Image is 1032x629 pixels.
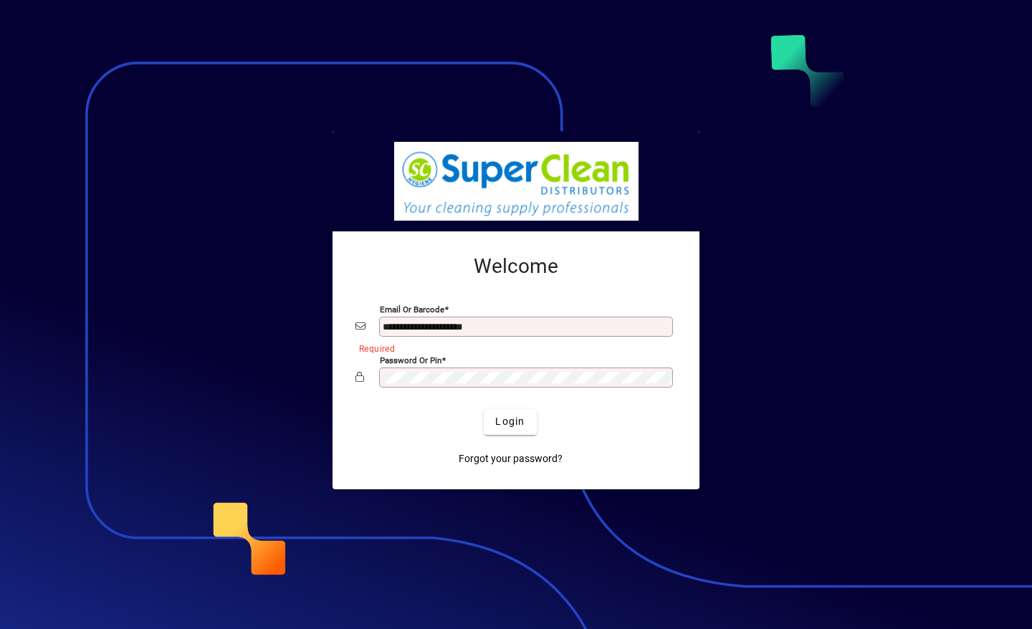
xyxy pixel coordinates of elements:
[355,254,677,279] h2: Welcome
[380,304,444,314] mat-label: Email or Barcode
[484,409,536,435] button: Login
[459,451,563,466] span: Forgot your password?
[495,414,525,429] span: Login
[380,355,441,365] mat-label: Password or Pin
[359,340,665,355] mat-error: Required
[453,446,568,472] a: Forgot your password?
